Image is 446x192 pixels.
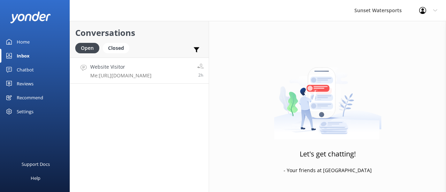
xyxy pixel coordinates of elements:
[17,91,43,105] div: Recommend
[17,77,33,91] div: Reviews
[31,171,40,185] div: Help
[90,63,152,71] h4: Website Visitor
[75,44,103,52] a: Open
[103,44,133,52] a: Closed
[70,57,209,84] a: Website VisitorMe:[URL][DOMAIN_NAME]2h
[75,43,99,53] div: Open
[10,11,51,23] img: yonder-white-logo.png
[274,53,382,140] img: artwork of a man stealing a conversation from at giant smartphone
[300,148,356,160] h3: Let's get chatting!
[198,72,203,78] span: 01:50pm 13-Aug-2025 (UTC -05:00) America/Cancun
[22,157,50,171] div: Support Docs
[17,49,30,63] div: Inbox
[284,167,372,174] p: - Your friends at [GEOGRAPHIC_DATA]
[17,105,33,118] div: Settings
[17,35,30,49] div: Home
[103,43,129,53] div: Closed
[90,72,152,79] p: Me: [URL][DOMAIN_NAME]
[75,26,203,39] h2: Conversations
[17,63,34,77] div: Chatbot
